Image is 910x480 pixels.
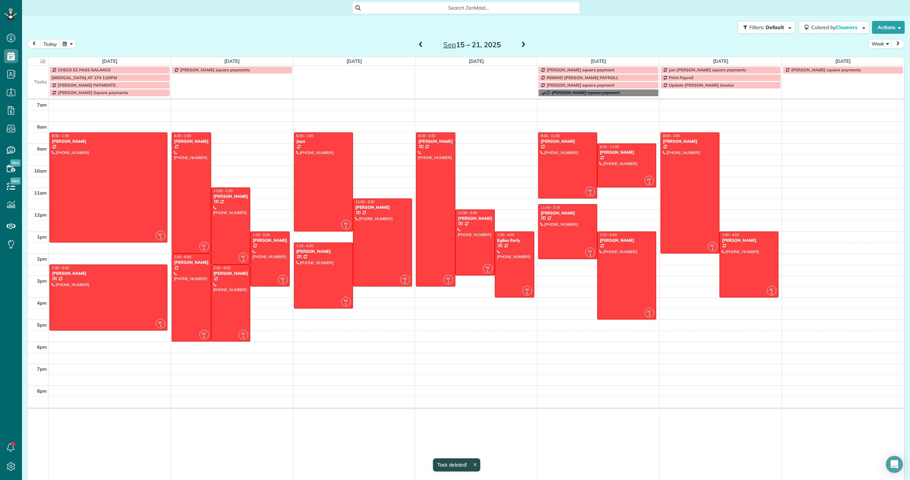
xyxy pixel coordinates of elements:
[663,139,717,144] div: [PERSON_NAME]
[722,238,776,243] div: [PERSON_NAME]
[767,290,776,296] small: 1
[599,238,654,243] div: [PERSON_NAME]
[296,249,351,254] div: [PERSON_NAME]
[403,277,407,280] span: FC
[174,139,209,144] div: [PERSON_NAME]
[34,212,47,218] span: 12pm
[599,150,654,155] div: [PERSON_NAME]
[523,290,532,296] small: 1
[722,233,739,237] span: 1:00 - 4:00
[214,266,231,270] span: 2:30 - 6:00
[663,133,680,138] span: 8:30 - 2:00
[156,235,165,241] small: 1
[10,159,21,167] span: New
[600,144,619,149] span: 9:00 - 11:00
[174,133,191,138] span: 8:30 - 2:00
[457,216,493,221] div: [PERSON_NAME]
[252,238,288,243] div: [PERSON_NAME]
[213,271,248,276] div: [PERSON_NAME]
[835,58,851,64] a: [DATE]
[886,456,903,473] div: Open Intercom Messenger
[547,67,614,72] span: [PERSON_NAME] square payment
[645,180,654,186] small: 1
[156,323,165,329] small: 1
[791,67,861,72] span: [PERSON_NAME] square payments
[458,211,477,215] span: 12:00 - 3:00
[37,344,47,350] span: 6pm
[253,233,270,237] span: 1:00 - 3:30
[647,178,651,181] span: FC
[600,233,617,237] span: 1:00 - 5:00
[770,288,773,291] span: FC
[344,222,348,225] span: FC
[541,133,560,138] span: 8:30 - 11:30
[58,82,116,88] span: [PERSON_NAME] PAYMENTS
[766,24,785,31] span: Default
[588,189,592,192] span: FC
[224,58,240,64] a: [DATE]
[811,24,860,31] span: Colored by
[58,90,128,95] span: [PERSON_NAME] Square payments
[37,366,47,372] span: 7pm
[540,139,595,144] div: [PERSON_NAME]
[713,58,728,64] a: [DATE]
[239,257,248,263] small: 1
[239,334,248,340] small: 1
[102,58,117,64] a: [DATE]
[52,75,117,80] span: [MEDICAL_DATA] AT 174 1:30PM
[37,278,47,284] span: 3pm
[443,40,456,49] span: Sep
[52,139,165,144] div: [PERSON_NAME]
[37,146,47,152] span: 9am
[355,205,410,210] div: [PERSON_NAME]
[296,139,351,144] div: Jaya
[711,244,714,247] span: FC
[296,133,314,138] span: 8:30 - 1:00
[37,300,47,306] span: 4pm
[347,58,362,64] a: [DATE]
[497,238,532,243] div: Egiisa Early
[241,255,245,258] span: FC
[200,246,209,252] small: 1
[669,67,746,72] span: Jun [PERSON_NAME] square payments
[200,334,209,340] small: 1
[552,90,619,95] span: [PERSON_NAME] square payment
[799,21,869,34] button: Colored byCleaners
[446,277,450,280] span: FC
[342,301,350,307] small: 1
[734,21,795,34] a: Filters: Default
[486,266,490,269] span: FC
[37,256,47,262] span: 2pm
[213,194,248,199] div: [PERSON_NAME]
[40,39,60,49] button: today
[37,388,47,394] span: 8pm
[159,321,162,324] span: FC
[342,224,350,230] small: 1
[540,211,595,216] div: [PERSON_NAME]
[872,21,905,34] button: Actions
[58,67,111,72] span: CHECK EZ PASS BALANCE
[444,279,453,285] small: 1
[525,288,529,291] span: FC
[645,312,654,318] small: 1
[483,268,492,274] small: 1
[749,24,764,31] span: Filters:
[281,277,285,280] span: FC
[278,279,287,285] small: 1
[418,139,453,144] div: [PERSON_NAME]
[669,82,734,88] span: Update [PERSON_NAME] invoice
[37,124,47,130] span: 8am
[202,332,206,336] span: FC
[891,39,905,49] button: next
[27,39,41,49] button: prev
[669,75,694,80] span: Print Payroll
[868,39,892,49] button: Week
[401,279,409,285] small: 1
[296,244,314,248] span: 1:30 - 4:30
[541,205,560,210] span: 11:45 - 2:15
[10,178,21,185] span: New
[34,190,47,196] span: 11am
[433,458,481,471] div: Task deleted!
[647,310,651,313] span: FC
[836,24,858,31] span: Cleaners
